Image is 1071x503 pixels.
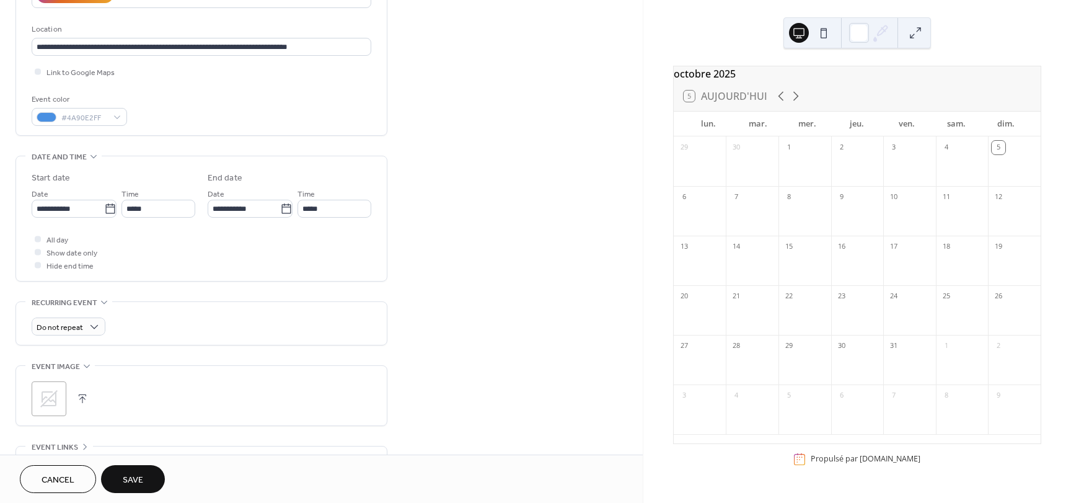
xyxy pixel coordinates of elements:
div: Start date [32,172,70,185]
div: End date [208,172,242,185]
div: 29 [782,339,796,353]
div: mer. [783,112,832,136]
div: lun. [684,112,733,136]
div: 13 [677,240,691,254]
span: Show date only [46,247,97,260]
div: dim. [981,112,1031,136]
div: 24 [887,290,901,303]
span: Do not repeat [37,321,83,335]
div: 23 [835,290,848,303]
div: 1 [782,141,796,154]
div: 2 [835,141,848,154]
div: 3 [677,389,691,403]
a: [DOMAIN_NAME] [860,453,920,464]
span: Link to Google Maps [46,66,115,79]
div: mar. [733,112,783,136]
span: #4A90E2FF [61,112,107,125]
div: 8 [782,190,796,204]
span: All day [46,234,68,247]
div: 5 [782,389,796,403]
div: 26 [992,290,1005,303]
div: 12 [992,190,1005,204]
div: 31 [887,339,901,353]
div: 27 [677,339,691,353]
span: Time [121,188,139,201]
div: 15 [782,240,796,254]
div: 1 [940,339,953,353]
span: Date [208,188,224,201]
span: Hide end time [46,260,94,273]
div: ven. [882,112,932,136]
button: Save [101,465,165,493]
div: 2 [992,339,1005,353]
div: ; [32,381,66,416]
span: Date [32,188,48,201]
span: Save [123,474,143,487]
div: 30 [729,141,743,154]
span: Event links [32,441,78,454]
div: 6 [835,389,848,403]
div: 7 [887,389,901,403]
div: 18 [940,240,953,254]
span: Cancel [42,474,74,487]
div: 5 [992,141,1005,154]
div: 4 [940,141,953,154]
div: 20 [677,290,691,303]
span: Recurring event [32,296,97,309]
div: 3 [887,141,901,154]
div: Event color [32,93,125,106]
div: 19 [992,240,1005,254]
div: 21 [729,290,743,303]
div: 11 [940,190,953,204]
div: ••• [16,447,387,473]
div: 28 [729,339,743,353]
div: 9 [992,389,1005,403]
div: 16 [835,240,848,254]
div: 17 [887,240,901,254]
div: 6 [677,190,691,204]
div: 7 [729,190,743,204]
span: Date and time [32,151,87,164]
div: 29 [677,141,691,154]
div: 8 [940,389,953,403]
div: jeu. [832,112,882,136]
div: sam. [932,112,981,136]
div: 25 [940,290,953,303]
button: Cancel [20,465,96,493]
div: octobre 2025 [674,66,1041,81]
span: Event image [32,360,80,373]
div: Location [32,23,369,36]
div: 9 [835,190,848,204]
div: 10 [887,190,901,204]
div: 30 [835,339,848,353]
div: Propulsé par [811,453,920,464]
div: 22 [782,290,796,303]
div: 4 [729,389,743,403]
span: Time [297,188,315,201]
div: 14 [729,240,743,254]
